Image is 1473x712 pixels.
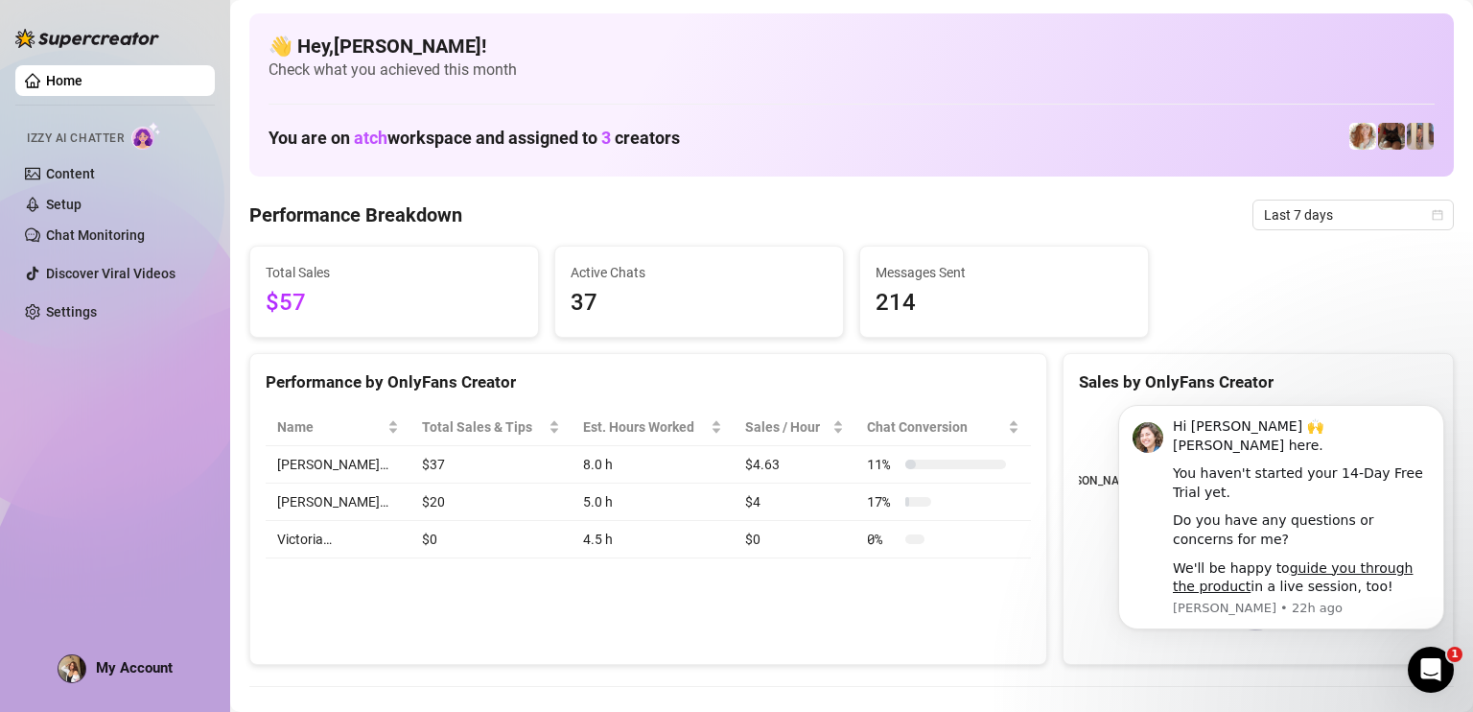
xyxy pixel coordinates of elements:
[734,446,856,484] td: $4.63
[745,416,830,438] span: Sales / Hour
[131,122,161,150] img: AI Chatter
[867,491,898,512] span: 17 %
[876,285,1133,321] span: 214
[1264,201,1442,229] span: Last 7 days
[1408,647,1454,693] iframe: Intercom live chat
[867,454,898,475] span: 11 %
[266,521,410,558] td: Victoria…
[266,409,410,446] th: Name
[572,446,734,484] td: 8.0 h
[249,202,462,228] h4: Performance Breakdown
[572,521,734,558] td: 4.5 h
[571,285,828,321] span: 37
[1432,209,1443,221] span: calendar
[58,655,85,682] img: ACg8ocLWV95JiJWuI_UK3Wl97pxUoziC12W_OdwLdtKTnXbidxy_alw=s96-c
[46,227,145,243] a: Chat Monitoring
[1089,376,1473,660] iframe: Intercom notifications message
[1079,369,1438,395] div: Sales by OnlyFans Creator
[354,128,387,148] span: atch
[876,262,1133,283] span: Messages Sent
[1407,123,1434,150] img: Victoria
[734,409,856,446] th: Sales / Hour
[269,59,1435,81] span: Check what you achieved this month
[46,73,82,88] a: Home
[855,409,1031,446] th: Chat Conversion
[867,416,1004,438] span: Chat Conversion
[572,484,734,521] td: 5.0 h
[46,304,97,320] a: Settings
[15,29,159,48] img: logo-BBDzfeDw.svg
[410,521,572,558] td: $0
[266,285,523,321] span: $57
[266,369,1031,395] div: Performance by OnlyFans Creator
[601,128,611,148] span: 3
[583,416,707,438] div: Est. Hours Worked
[46,266,175,281] a: Discover Viral Videos
[410,409,572,446] th: Total Sales & Tips
[266,484,410,521] td: [PERSON_NAME]…
[46,197,82,212] a: Setup
[96,659,173,676] span: My Account
[269,128,680,149] h1: You are on workspace and assigned to creators
[1349,123,1376,150] img: Amy Pond
[410,484,572,521] td: $20
[266,446,410,484] td: [PERSON_NAME]…
[266,262,523,283] span: Total Sales
[46,166,95,181] a: Content
[734,484,856,521] td: $4
[277,416,384,438] span: Name
[734,521,856,558] td: $0
[422,416,545,438] span: Total Sales & Tips
[1378,123,1405,150] img: Lily Rhyia
[27,130,124,148] span: Izzy AI Chatter
[1447,647,1462,662] span: 1
[410,446,572,484] td: $37
[571,262,828,283] span: Active Chats
[867,529,898,550] span: 0 %
[269,33,1435,59] h4: 👋 Hey, [PERSON_NAME] !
